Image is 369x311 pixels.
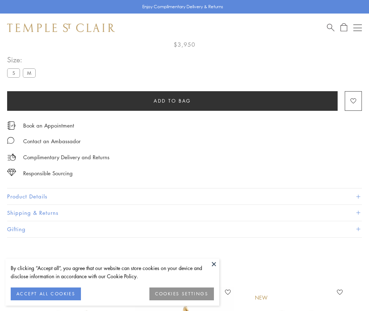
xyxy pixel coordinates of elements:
a: Open Shopping Bag [340,23,347,32]
a: Search [327,23,334,32]
span: Size: [7,54,39,66]
label: M [23,68,36,77]
img: icon_appointment.svg [7,121,16,130]
label: S [7,68,20,77]
img: icon_delivery.svg [7,153,16,162]
div: New [255,294,268,302]
button: COOKIES SETTINGS [149,287,214,300]
button: Gifting [7,221,362,237]
div: Responsible Sourcing [23,169,73,178]
button: Add to bag [7,91,338,111]
img: icon_sourcing.svg [7,169,16,176]
div: By clicking “Accept all”, you agree that our website can store cookies on your device and disclos... [11,264,214,280]
button: Shipping & Returns [7,205,362,221]
span: $3,950 [174,40,195,49]
span: Add to bag [154,97,191,105]
button: Product Details [7,188,362,204]
img: Temple St. Clair [7,24,115,32]
img: MessageIcon-01_2.svg [7,137,14,144]
p: Enjoy Complimentary Delivery & Returns [142,3,223,10]
div: Contact an Ambassador [23,137,81,146]
a: Book an Appointment [23,121,74,129]
p: Complimentary Delivery and Returns [23,153,109,162]
button: ACCEPT ALL COOKIES [11,287,81,300]
button: Open navigation [353,24,362,32]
